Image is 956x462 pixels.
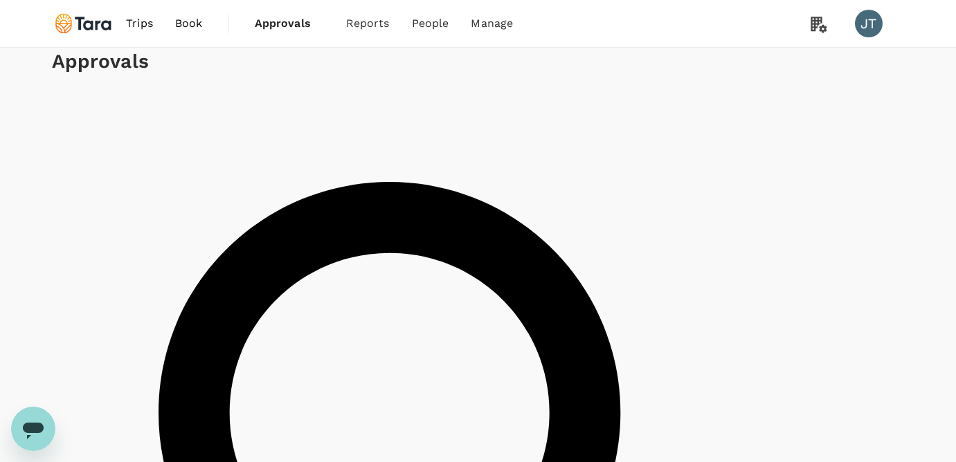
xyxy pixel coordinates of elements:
span: Approvals [255,15,324,32]
iframe: Button to launch messaging window [11,407,55,451]
img: Tara Climate Ltd [52,8,116,39]
div: JT [855,10,883,37]
h1: Approvals [52,48,905,75]
span: People [412,15,449,32]
span: Trips [126,15,153,32]
span: Reports [346,15,390,32]
span: Book [175,15,203,32]
span: Manage [471,15,513,32]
